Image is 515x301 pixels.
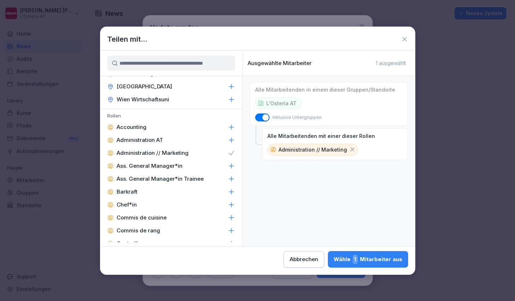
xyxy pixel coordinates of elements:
[279,146,347,153] p: Administration // Marketing
[334,255,402,264] div: Wähle Mitarbeiter aus
[248,60,312,66] p: Ausgewählte Mitarbeiter
[272,114,322,121] p: Inklusive Untergruppen
[100,113,242,121] p: Rollen
[255,87,395,93] p: Alle Mitarbeitenden in einem dieser Gruppen/Standorte
[328,251,408,268] button: Wähle1Mitarbeiter aus
[353,255,358,264] span: 1
[117,240,145,247] p: Controlling
[117,175,204,182] p: Ass. General Manager*in Trainee
[117,214,167,221] p: Commis de cuisine
[117,201,137,208] p: Chef*in
[117,83,172,90] p: [GEOGRAPHIC_DATA]
[266,99,297,107] p: L'Osteria AT
[290,255,318,263] div: Abbrechen
[376,60,406,66] p: 1 ausgewählt
[117,188,137,195] p: Barkraft
[267,133,375,139] p: Alle Mitarbeitenden mit einer dieser Rollen
[117,124,146,131] p: Accounting
[117,162,182,170] p: Ass. General Manager*in
[117,96,169,103] p: Wien Wirtschaftsuni
[117,227,160,234] p: Commis de rang
[117,149,189,157] p: Administration // Marketing
[117,136,163,144] p: Administration AT
[284,251,324,268] button: Abbrechen
[107,34,147,45] h1: Teilen mit...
